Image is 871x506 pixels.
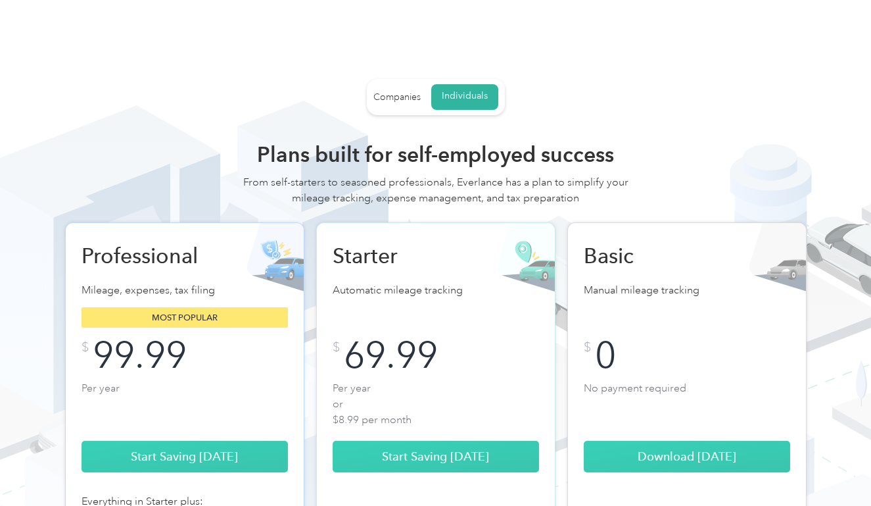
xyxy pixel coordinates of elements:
[82,282,288,301] p: Mileage, expenses, tax filing
[584,341,591,354] div: $
[584,380,790,425] p: No payment required
[344,341,438,370] div: 69.99
[333,380,539,425] p: Per year or $8.99 per month
[333,282,539,301] p: Automatic mileage tracking
[82,243,220,269] h2: Professional
[333,243,471,269] h2: Starter
[82,380,288,425] p: Per year
[442,90,488,102] div: Individuals
[239,141,633,168] h2: Plans built for self-employed success
[333,441,539,472] a: Start Saving [DATE]
[82,307,288,328] div: Most popular
[93,341,187,370] div: 99.99
[373,91,421,103] div: Companies
[584,282,790,301] p: Manual mileage tracking
[333,341,340,354] div: $
[82,341,89,354] div: $
[82,441,288,472] a: Start Saving [DATE]
[584,243,722,269] h2: Basic
[239,174,633,219] div: From self-starters to seasoned professionals, Everlance has a plan to simplify your mileage track...
[584,441,790,472] a: Download [DATE]
[595,341,616,370] div: 0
